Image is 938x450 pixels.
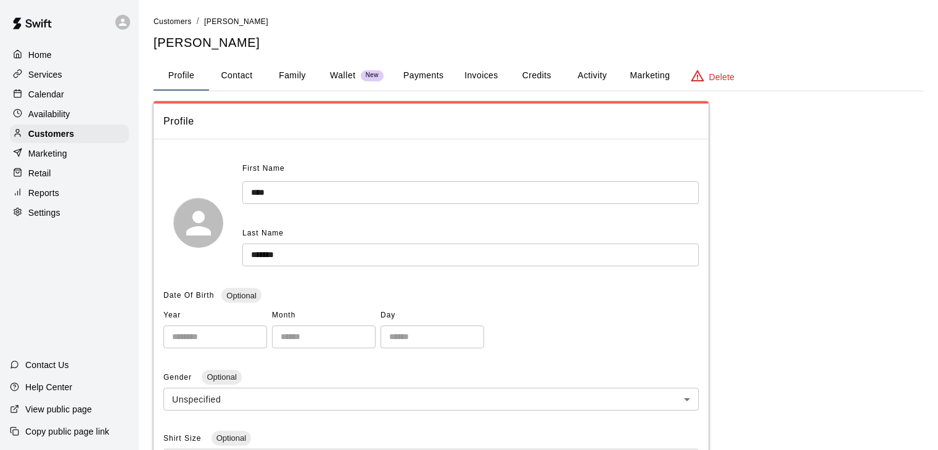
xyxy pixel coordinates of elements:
p: Availability [28,108,70,120]
button: Contact [209,61,265,91]
p: Delete [709,71,734,83]
a: Customers [10,125,129,143]
p: Copy public page link [25,425,109,438]
p: Home [28,49,52,61]
span: Customers [154,17,192,26]
p: Reports [28,187,59,199]
span: Day [381,306,484,325]
button: Family [265,61,320,91]
span: Gender [163,373,194,382]
p: Services [28,68,62,81]
span: Profile [163,113,699,129]
span: New [361,72,384,80]
li: / [197,15,199,28]
div: basic tabs example [154,61,923,91]
p: Retail [28,167,51,179]
button: Activity [564,61,620,91]
button: Profile [154,61,209,91]
p: Help Center [25,381,72,393]
a: Calendar [10,85,129,104]
p: Contact Us [25,359,69,371]
span: First Name [242,159,285,179]
a: Availability [10,105,129,123]
p: View public page [25,403,92,415]
span: Shirt Size [163,434,204,443]
span: Optional [221,291,261,300]
span: Year [163,306,267,325]
a: Retail [10,164,129,182]
button: Marketing [620,61,680,91]
span: Date Of Birth [163,291,214,300]
nav: breadcrumb [154,15,923,28]
p: Wallet [330,69,356,82]
button: Payments [393,61,453,91]
a: Marketing [10,144,129,163]
span: [PERSON_NAME] [204,17,268,26]
span: Last Name [242,229,284,237]
a: Reports [10,184,129,202]
button: Credits [509,61,564,91]
a: Customers [154,16,192,26]
p: Marketing [28,147,67,160]
span: Month [272,306,376,325]
span: Optional [202,372,241,382]
a: Services [10,65,129,84]
span: Optional [212,433,251,443]
div: Unspecified [163,388,699,411]
p: Customers [28,128,74,140]
a: Home [10,46,129,64]
p: Calendar [28,88,64,100]
h5: [PERSON_NAME] [154,35,923,51]
a: Settings [10,203,129,222]
button: Invoices [453,61,509,91]
p: Settings [28,207,60,219]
